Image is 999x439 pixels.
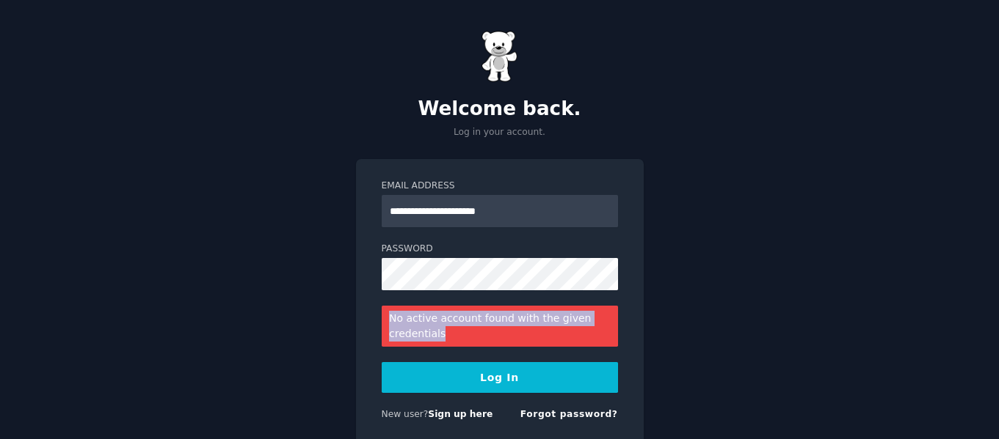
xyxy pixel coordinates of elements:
[382,243,618,256] label: Password
[482,31,518,82] img: Gummy Bear
[382,362,618,393] button: Log In
[356,97,644,121] h2: Welcome back.
[428,409,493,419] a: Sign up here
[382,306,618,347] div: No active account found with the given credentials
[520,409,618,419] a: Forgot password?
[382,409,429,419] span: New user?
[382,180,618,193] label: Email Address
[356,126,644,139] p: Log in your account.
